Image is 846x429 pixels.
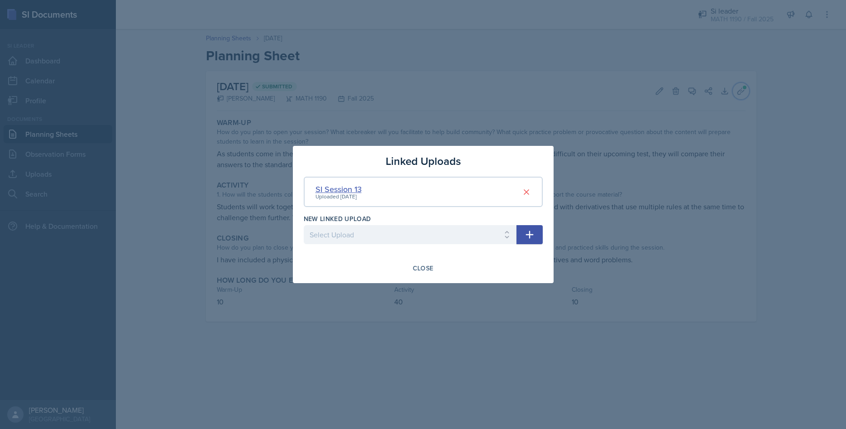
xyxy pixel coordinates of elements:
div: Uploaded [DATE] [315,193,362,201]
h3: Linked Uploads [386,153,461,169]
div: Close [413,265,434,272]
div: SI Session 13 [315,183,362,195]
label: New Linked Upload [304,214,371,223]
button: Close [407,260,440,276]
